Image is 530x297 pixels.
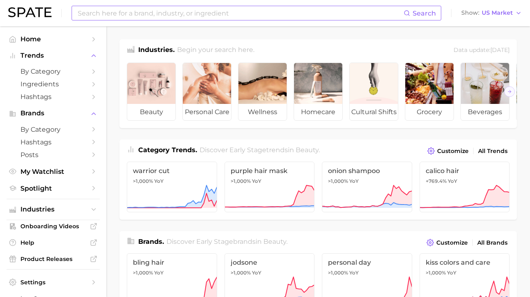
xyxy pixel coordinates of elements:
[7,90,100,103] a: Hashtags
[231,167,309,175] span: purple hair mask
[350,104,398,120] span: cultural shifts
[231,178,251,184] span: >1,000%
[133,178,153,184] span: >1,000%
[263,238,286,245] span: beauty
[461,104,509,120] span: beverages
[426,178,447,184] span: +769.4%
[328,178,348,184] span: >1,000%
[127,63,176,121] a: beauty
[426,259,504,266] span: kiss colors and care
[200,146,320,154] span: Discover Early Stage trends in .
[252,178,261,184] span: YoY
[7,148,100,161] a: Posts
[476,146,510,157] a: All Trends
[294,63,343,121] a: homecare
[424,237,470,248] button: Customize
[7,182,100,195] a: Spotlight
[7,220,100,232] a: Onboarding Videos
[182,63,231,121] a: personal care
[127,104,175,120] span: beauty
[20,35,86,43] span: Home
[20,151,86,159] span: Posts
[20,223,86,230] span: Onboarding Videos
[437,148,469,155] span: Customize
[460,63,510,121] a: beverages
[294,104,342,120] span: homecare
[138,146,197,154] span: Category Trends .
[426,167,504,175] span: calico hair
[127,162,217,212] a: warrior cut>1,000% YoY
[133,270,153,276] span: >1,000%
[177,45,254,56] h2: Begin your search here.
[154,270,164,276] span: YoY
[459,8,524,18] button: ShowUS Market
[405,63,454,121] a: grocery
[413,9,436,17] span: Search
[133,259,211,266] span: bling hair
[20,279,86,286] span: Settings
[425,145,471,157] button: Customize
[7,65,100,78] a: by Category
[8,7,52,17] img: SPATE
[7,276,100,288] a: Settings
[238,104,287,120] span: wellness
[77,6,404,20] input: Search here for a brand, industry, or ingredient
[7,253,100,265] a: Product Releases
[328,259,406,266] span: personal day
[7,123,100,136] a: by Category
[133,167,211,175] span: warrior cut
[454,45,510,56] div: Data update: [DATE]
[349,178,359,184] span: YoY
[20,184,86,192] span: Spotlight
[231,259,309,266] span: jodsone
[20,110,86,117] span: Brands
[7,33,100,45] a: Home
[322,162,412,212] a: onion shampoo>1,000% YoY
[328,167,406,175] span: onion shampoo
[448,178,457,184] span: YoY
[477,239,508,246] span: All Brands
[328,270,348,276] span: >1,000%
[166,238,287,245] span: Discover Early Stage brands in .
[20,52,86,59] span: Trends
[436,239,468,246] span: Customize
[20,168,86,175] span: My Watchlist
[504,86,515,97] button: Scroll Right
[20,126,86,133] span: by Category
[7,136,100,148] a: Hashtags
[447,270,456,276] span: YoY
[349,63,398,121] a: cultural shifts
[138,45,175,56] h1: Industries.
[20,67,86,75] span: by Category
[7,78,100,90] a: Ingredients
[475,237,510,248] a: All Brands
[7,203,100,216] button: Industries
[420,162,510,212] a: calico hair+769.4% YoY
[20,239,86,246] span: Help
[426,270,446,276] span: >1,000%
[7,165,100,178] a: My Watchlist
[20,138,86,146] span: Hashtags
[20,93,86,101] span: Hashtags
[20,80,86,88] span: Ingredients
[183,104,231,120] span: personal care
[461,11,479,15] span: Show
[225,162,315,212] a: purple hair mask>1,000% YoY
[7,49,100,62] button: Trends
[7,236,100,249] a: Help
[478,148,508,155] span: All Trends
[231,270,251,276] span: >1,000%
[138,238,164,245] span: Brands .
[20,255,86,263] span: Product Releases
[154,178,164,184] span: YoY
[405,104,454,120] span: grocery
[20,206,86,213] span: Industries
[252,270,261,276] span: YoY
[296,146,319,154] span: beauty
[349,270,359,276] span: YoY
[238,63,287,121] a: wellness
[482,11,513,15] span: US Market
[7,107,100,119] button: Brands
